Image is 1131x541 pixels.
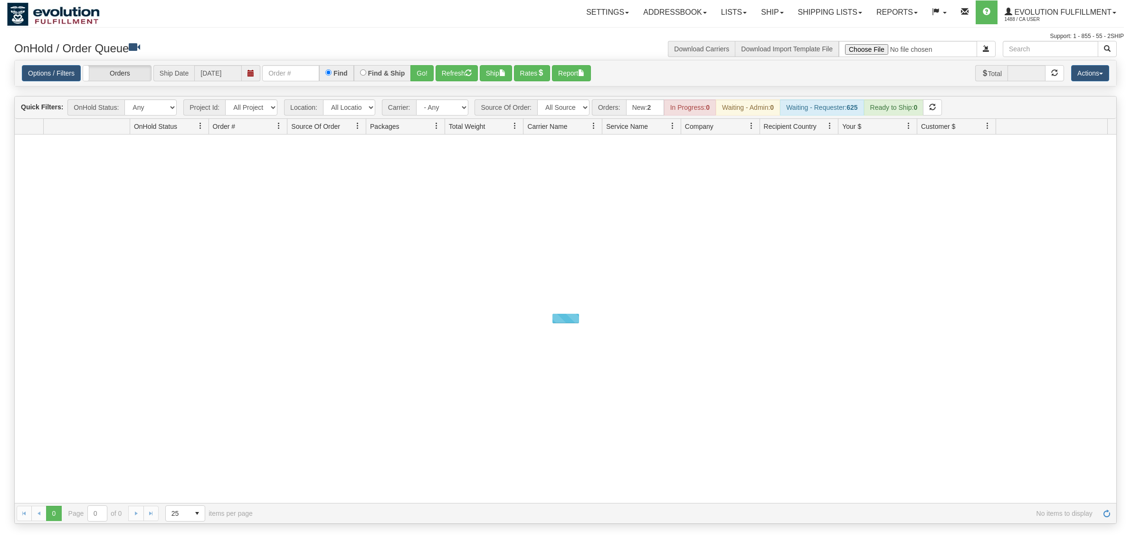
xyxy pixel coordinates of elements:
button: Ship [480,65,512,81]
a: Addressbook [636,0,714,24]
div: Waiting - Admin: [716,99,780,116]
a: Settings [579,0,636,24]
a: Company filter column settings [743,118,760,134]
button: Rates [514,65,551,81]
a: Shipping lists [791,0,869,24]
strong: 625 [846,104,857,111]
input: Search [1003,41,1098,57]
div: Waiting - Requester: [780,99,864,116]
a: Recipient Country filter column settings [822,118,838,134]
button: Go! [410,65,434,81]
a: Ship [754,0,790,24]
span: OnHold Status: [67,99,124,116]
label: Find & Ship [368,70,405,77]
label: Quick Filters: [21,102,63,112]
a: Service Name filter column settings [665,118,681,134]
span: Carrier Name [527,122,567,131]
span: Evolution Fulfillment [1012,8,1112,16]
a: Carrier Name filter column settings [586,118,602,134]
a: Packages filter column settings [428,118,445,134]
span: Orders: [592,99,626,116]
h3: OnHold / Order Queue [14,41,559,55]
iframe: chat widget [1109,222,1130,319]
a: Total Weight filter column settings [507,118,523,134]
strong: 0 [770,104,774,111]
span: Project Id: [183,99,225,116]
a: Evolution Fulfillment 1488 / CA User [998,0,1123,24]
span: Source Of Order [291,122,340,131]
input: Order # [262,65,319,81]
span: 1488 / CA User [1005,15,1076,24]
a: Reports [869,0,925,24]
span: Page sizes drop down [165,505,205,522]
span: select [190,506,205,521]
a: Refresh [1099,506,1114,521]
strong: 0 [913,104,917,111]
label: Find [333,70,348,77]
button: Actions [1071,65,1109,81]
div: In Progress: [664,99,716,116]
span: Source Of Order: [475,99,537,116]
button: Report [552,65,591,81]
a: Download Carriers [674,45,729,53]
span: Ship Date [153,65,194,81]
span: Total [975,65,1008,81]
input: Import [839,41,977,57]
strong: 2 [647,104,651,111]
div: Support: 1 - 855 - 55 - 2SHIP [7,32,1124,40]
span: 25 [171,509,184,518]
a: Source Of Order filter column settings [350,118,366,134]
span: Customer $ [921,122,955,131]
span: Company [685,122,713,131]
a: Your $ filter column settings [901,118,917,134]
span: Location: [284,99,323,116]
label: Orders [83,66,151,81]
a: Options / Filters [22,65,81,81]
span: Order # [213,122,235,131]
span: Page 0 [46,506,61,521]
span: Service Name [606,122,648,131]
span: Packages [370,122,399,131]
a: Lists [714,0,754,24]
div: grid toolbar [15,97,1116,119]
div: Ready to Ship: [864,99,924,116]
button: Search [1098,41,1117,57]
div: New: [626,99,664,116]
button: Refresh [436,65,478,81]
span: OnHold Status [134,122,177,131]
span: Page of 0 [68,505,122,522]
span: Carrier: [382,99,416,116]
a: Customer $ filter column settings [979,118,996,134]
img: logo1488.jpg [7,2,100,26]
strong: 0 [706,104,710,111]
span: Recipient Country [764,122,817,131]
span: items per page [165,505,253,522]
a: Download Import Template File [741,45,833,53]
a: Order # filter column settings [271,118,287,134]
span: Your $ [842,122,861,131]
a: OnHold Status filter column settings [192,118,209,134]
span: No items to display [266,510,1093,517]
span: Total Weight [449,122,485,131]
